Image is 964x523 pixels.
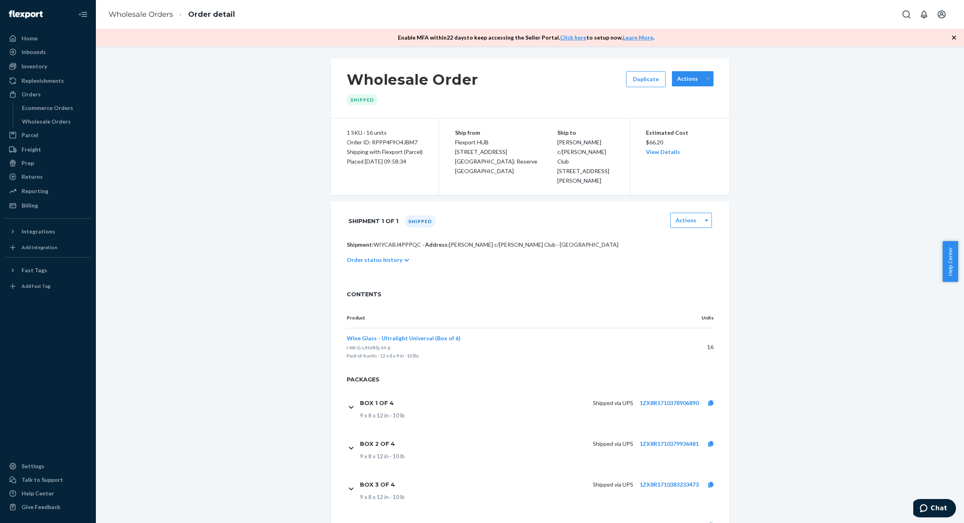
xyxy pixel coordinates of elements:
[5,143,91,156] a: Freight
[5,199,91,212] a: Billing
[398,34,654,42] p: Enable MFA within 22 days to keep accessing the Seller Portal. to setup now. .
[646,128,714,157] div: $66.20
[22,266,47,274] div: Fast Tags
[347,147,423,157] p: Shipping with Flexport (Parcel)
[347,241,714,249] p: WIYCABJ4PPPQC · [PERSON_NAME] c/[PERSON_NAME] Club · [GEOGRAPHIC_DATA]
[5,46,91,58] a: Inbounds
[347,71,479,88] h1: Wholesale Order
[640,481,699,488] a: 1ZX8R1710383233473
[360,452,723,460] div: 9 x 8 x 12 in · 10 lb
[646,148,680,155] a: View Details
[347,128,423,138] div: 1 SKU · 16 units
[5,487,91,500] a: Help Center
[347,352,667,360] p: Pack of 4 units · 12 x 8 x 9 in · 10 lbs
[360,399,394,407] h1: Box 1 of 4
[360,493,723,501] div: 9 x 8 x 12 in · 10 lb
[626,71,666,87] button: Duplicate
[22,146,41,154] div: Freight
[455,139,537,174] span: Flexport HUB [STREET_ADDRESS][GEOGRAPHIC_DATA]: Reserve [GEOGRAPHIC_DATA]
[942,241,958,282] button: Help Center
[18,115,91,128] a: Wholesale Orders
[22,462,44,470] div: Settings
[593,481,633,489] p: Shipped via UPS
[405,216,435,228] div: Shipped
[5,60,91,73] a: Inventory
[22,202,38,210] div: Billing
[22,118,71,126] div: Wholesale Orders
[75,6,91,22] button: Close Navigation
[640,399,699,406] a: 1ZX8R1710378906890
[5,460,91,473] a: Settings
[347,290,714,298] span: CONTENTS
[22,77,64,85] div: Replenishments
[18,102,91,114] a: Ecommerce Orders
[360,440,395,447] h1: Box 2 of 4
[22,187,48,195] div: Reporting
[640,440,699,447] a: 1ZX8R1710379936481
[347,138,423,147] div: Order ID: RPPP4F9O4JBM7
[934,6,950,22] button: Open account menu
[22,34,38,42] div: Home
[5,280,91,293] a: Add Fast Tag
[680,343,714,351] p: 16
[5,88,91,101] a: Orders
[347,314,667,321] p: Product
[22,476,63,484] div: Talk to Support
[22,48,46,56] div: Inbounds
[557,128,614,138] p: Ship to
[5,74,91,87] a: Replenishments
[348,213,398,230] h1: Shipment 1 of 1
[22,244,57,251] div: Add Integration
[5,225,91,238] button: Integrations
[5,32,91,45] a: Home
[22,228,55,236] div: Integrations
[5,157,91,170] a: Prep
[360,411,723,419] div: 9 x 8 x 12 in · 10 lb
[560,34,586,41] a: Click here
[347,241,374,248] span: Shipment:
[676,216,696,224] label: Actions
[646,128,714,138] p: Estimated Cost
[188,10,235,19] a: Order detail
[109,10,173,19] a: Wholesale Orders
[425,241,449,248] span: Address:
[677,75,698,83] label: Actions
[347,345,390,351] span: I-WI-G-UNVRSL-M-6
[898,6,914,22] button: Open Search Box
[22,489,54,497] div: Help Center
[347,335,461,341] span: Wine Glass - Ultralight Universal (Box of 6)
[22,62,47,70] div: Inventory
[455,128,558,138] p: Ship from
[913,499,956,519] iframe: Opens a widget where you can chat to one of our agents
[5,129,91,142] a: Parcel
[9,10,43,18] img: Flexport logo
[593,399,633,407] p: Shipped via UPS
[22,283,50,289] div: Add Fast Tag
[623,34,653,41] a: Learn More
[22,503,60,511] div: Give Feedback
[347,256,402,264] p: Order status history
[331,375,729,390] h2: Packages
[5,185,91,198] a: Reporting
[593,440,633,448] p: Shipped via UPS
[22,159,34,167] div: Prep
[5,501,91,513] button: Give Feedback
[347,334,461,342] button: Wine Glass - Ultralight Universal (Box of 6)
[360,481,395,488] h1: Box 3 of 4
[347,94,378,105] div: Shipped
[22,104,73,112] div: Ecommerce Orders
[5,170,91,183] a: Returns
[347,157,423,166] div: Placed [DATE] 09:58:34
[22,131,38,139] div: Parcel
[5,473,91,486] button: Talk to Support
[102,3,241,26] ol: breadcrumbs
[916,6,932,22] button: Open notifications
[5,264,91,277] button: Fast Tags
[680,314,714,321] p: Units
[557,139,609,184] span: [PERSON_NAME] c/[PERSON_NAME] Club [STREET_ADDRESS][PERSON_NAME]
[5,241,91,254] a: Add Integration
[22,90,41,98] div: Orders
[22,173,43,181] div: Returns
